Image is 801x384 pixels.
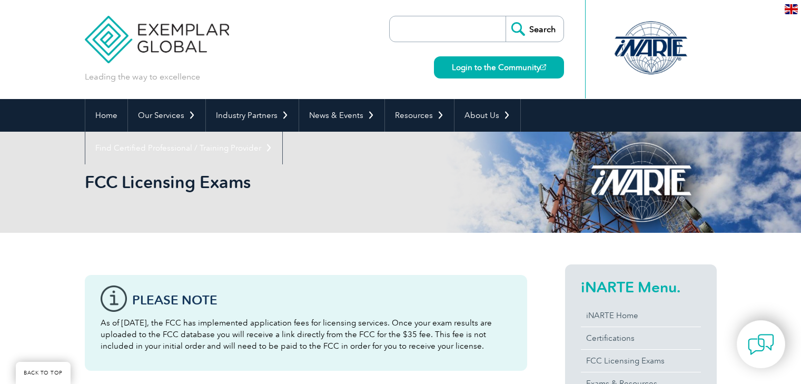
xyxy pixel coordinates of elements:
[128,99,205,132] a: Our Services
[454,99,520,132] a: About Us
[206,99,299,132] a: Industry Partners
[581,327,701,349] a: Certifications
[16,362,71,384] a: BACK TO TOP
[581,350,701,372] a: FCC Licensing Exams
[299,99,384,132] a: News & Events
[132,293,511,307] h3: Please note
[581,304,701,327] a: iNARTE Home
[434,56,564,78] a: Login to the Community
[540,64,546,70] img: open_square.png
[85,132,282,164] a: Find Certified Professional / Training Provider
[506,16,563,42] input: Search
[85,99,127,132] a: Home
[785,4,798,14] img: en
[101,317,511,352] p: As of [DATE], the FCC has implemented application fees for licensing services. Once your exam res...
[748,331,774,358] img: contact-chat.png
[581,279,701,296] h2: iNARTE Menu.
[85,71,200,83] p: Leading the way to excellence
[85,174,527,191] h2: FCC Licensing Exams
[385,99,454,132] a: Resources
